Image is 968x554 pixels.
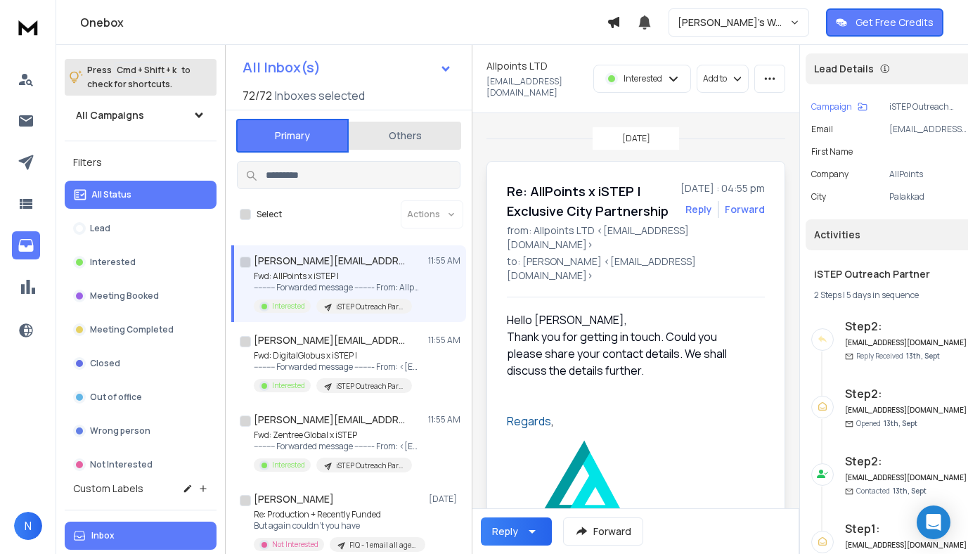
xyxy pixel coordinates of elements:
p: Get Free Credits [856,15,934,30]
h1: All Inbox(s) [243,60,321,75]
span: 2 Steps [814,289,841,301]
h6: [EMAIL_ADDRESS][DOMAIN_NAME] [845,337,968,348]
div: Reply [492,524,518,539]
button: Primary [236,119,349,153]
p: Lead [90,223,110,234]
button: Closed [65,349,217,378]
p: Contacted [856,486,927,496]
p: [DATE] [429,494,460,505]
h6: Step 2 : [845,318,968,335]
span: 13th, Sept [906,351,940,361]
button: Reply [685,202,712,217]
p: But again couldn’t you have [254,520,422,532]
h6: [EMAIL_ADDRESS][DOMAIN_NAME] [845,540,968,550]
p: First Name [811,146,853,157]
p: Interested [90,257,136,268]
font: Regards [507,413,551,429]
p: Interested [272,301,305,311]
button: Others [349,120,461,151]
h6: Step 2 : [845,385,968,402]
p: Press to check for shortcuts. [87,63,191,91]
p: 11:55 AM [428,414,460,425]
button: Out of office [65,383,217,411]
button: Forward [563,517,643,546]
img: logo [14,14,42,40]
button: Inbox [65,522,217,550]
p: iSTEP Outreach Partner [336,460,404,471]
p: Opened [856,418,917,429]
button: All Status [65,181,217,209]
p: Interested [272,460,305,470]
p: All Status [91,189,131,200]
p: AllPoints [889,169,968,180]
h1: Re: AllPoints x iSTEP | Exclusive City Partnership [507,181,672,221]
button: Reply [481,517,552,546]
p: Re: Production + Recently Funded [254,509,422,520]
p: to: [PERSON_NAME] <[EMAIL_ADDRESS][DOMAIN_NAME]> [507,255,765,283]
p: Wrong person [90,425,150,437]
button: Wrong person [65,417,217,445]
div: , [507,413,754,430]
h6: Step 1 : [845,520,968,537]
h6: [EMAIL_ADDRESS][DOMAIN_NAME] [845,405,968,416]
button: All Campaigns [65,101,217,129]
button: All Inbox(s) [231,53,463,82]
p: ---------- Forwarded message --------- From: Allpoints [254,282,422,293]
p: Inbox [91,530,115,541]
h3: Inboxes selected [275,87,365,104]
p: Add to [703,73,727,84]
p: Out of office [90,392,142,403]
p: Reply Received [856,351,940,361]
p: [DATE] [622,133,650,144]
h1: Allpoints LTD [486,59,548,73]
p: Not Interested [272,539,318,550]
h1: [PERSON_NAME][EMAIL_ADDRESS][DOMAIN_NAME] [254,254,408,268]
button: Interested [65,248,217,276]
p: Interested [272,380,305,391]
p: from: Allpoints LTD <[EMAIL_ADDRESS][DOMAIN_NAME]> [507,224,765,252]
p: 11:55 AM [428,255,460,266]
button: Campaign [811,101,867,112]
div: | [814,290,965,301]
span: 5 days in sequence [846,289,919,301]
div: Open Intercom Messenger [917,505,950,539]
h1: [PERSON_NAME] [254,492,334,506]
button: Get Free Credits [826,8,943,37]
h3: Filters [65,153,217,172]
p: [DATE] : 04:55 pm [680,181,765,195]
p: [PERSON_NAME]'s Workspace [678,15,789,30]
p: Fwd: AllPoints x iSTEP | [254,271,422,282]
button: Meeting Completed [65,316,217,344]
p: iSTEP Outreach Partner [336,381,404,392]
label: Select [257,209,282,220]
div: Hello [PERSON_NAME], [507,311,754,328]
button: N [14,512,42,540]
h1: iSTEP Outreach Partner [814,267,965,281]
p: FIQ - 1 email all agencies [349,540,417,550]
p: 11:55 AM [428,335,460,346]
p: city [811,191,826,202]
h1: Onebox [80,14,607,31]
h1: [PERSON_NAME][EMAIL_ADDRESS][DOMAIN_NAME] [254,333,408,347]
div: Forward [725,202,765,217]
p: ---------- Forwarded message --------- From: <[EMAIL_ADDRESS][DOMAIN_NAME] [254,361,422,373]
p: company [811,169,848,180]
button: Meeting Booked [65,282,217,310]
p: Meeting Booked [90,290,159,302]
p: Fwd: Zentree Global x iSTEP [254,430,422,441]
p: [EMAIL_ADDRESS][DOMAIN_NAME] [486,76,585,98]
span: 13th, Sept [884,418,917,428]
h3: Custom Labels [73,482,143,496]
button: Not Interested [65,451,217,479]
span: 72 / 72 [243,87,272,104]
p: Meeting Completed [90,324,174,335]
p: Email [811,124,833,135]
p: Lead Details [814,62,874,76]
h1: All Campaigns [76,108,144,122]
button: Lead [65,214,217,243]
p: Campaign [811,101,852,112]
p: Closed [90,358,120,369]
